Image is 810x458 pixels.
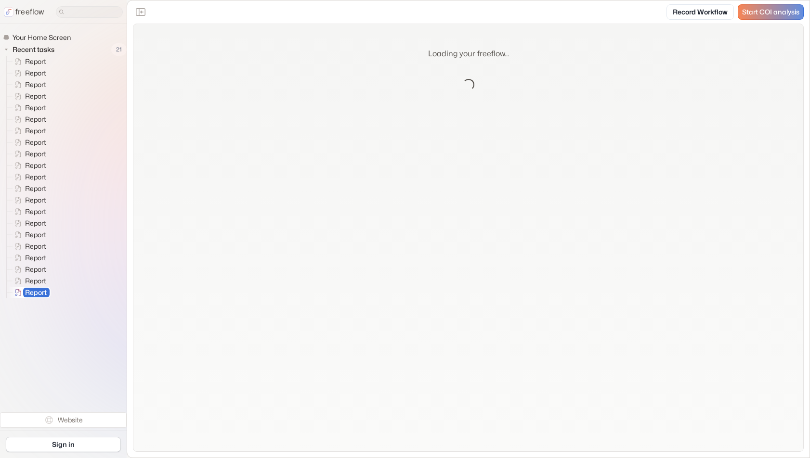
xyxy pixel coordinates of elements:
span: Report [23,126,49,136]
a: Report [7,79,50,90]
a: Report [7,217,50,229]
a: Report [7,229,50,241]
span: Recent tasks [11,45,57,54]
span: Report [23,230,49,240]
a: Your Home Screen [3,32,75,43]
span: Your Home Screen [11,33,74,42]
a: Report [7,194,50,206]
span: Report [23,207,49,216]
p: Loading your freeflow... [428,48,509,60]
a: Report [7,183,50,194]
a: Report [7,56,50,67]
span: Report [23,149,49,159]
a: Report [7,275,50,287]
a: Report [7,206,50,217]
span: Report [23,57,49,66]
span: Report [23,276,49,286]
a: Report [7,90,50,102]
a: Report [7,148,50,160]
span: Report [23,288,50,297]
a: Start COI analysis [738,4,804,20]
a: Report [7,241,50,252]
a: Report [7,137,50,148]
button: Recent tasks [3,44,58,55]
span: Report [23,172,49,182]
a: Report [7,125,50,137]
a: Report [7,114,50,125]
p: freeflow [15,6,44,18]
a: Record Workflow [666,4,734,20]
span: Report [23,218,49,228]
a: Sign in [6,437,121,452]
span: Report [23,138,49,147]
a: Report [7,160,50,171]
span: Report [23,184,49,193]
button: Close the sidebar [133,4,148,20]
a: Report [7,67,50,79]
span: Report [23,114,49,124]
span: Start COI analysis [742,8,799,16]
span: Report [23,80,49,89]
span: 21 [111,43,127,56]
span: Report [23,103,49,113]
span: Report [23,161,49,170]
a: freeflow [4,6,44,18]
a: Report [7,287,51,298]
a: Report [7,102,50,114]
a: Report [7,264,50,275]
span: Report [23,91,49,101]
a: Report [7,252,50,264]
span: Report [23,242,49,251]
a: Report [7,171,50,183]
span: Report [23,68,49,78]
span: Report [23,195,49,205]
span: Report [23,265,49,274]
span: Report [23,253,49,263]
